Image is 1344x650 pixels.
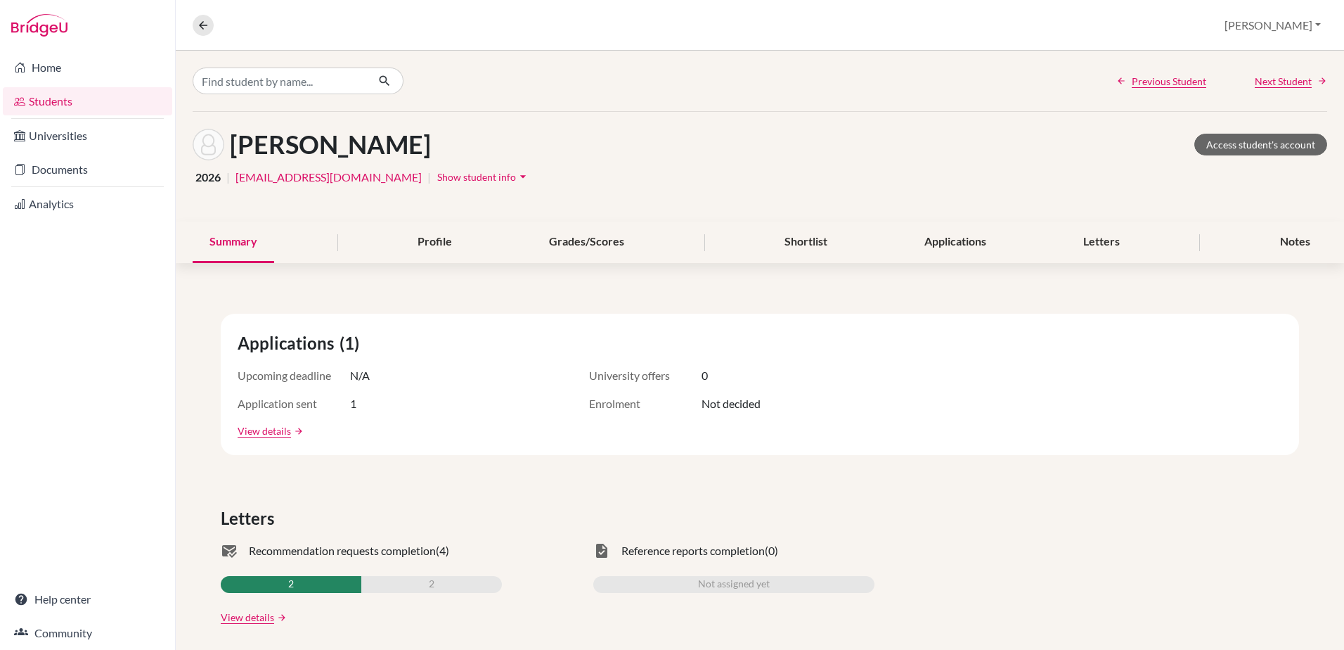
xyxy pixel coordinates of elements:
span: Previous Student [1132,74,1206,89]
span: Enrolment [589,395,702,412]
h1: [PERSON_NAME] [230,129,431,160]
span: Application sent [238,395,350,412]
button: Show student infoarrow_drop_down [437,166,531,188]
span: (1) [340,331,365,356]
a: Previous Student [1116,74,1206,89]
span: University offers [589,367,702,384]
div: Profile [401,222,469,263]
img: Bridge-U [11,14,67,37]
div: Summary [193,222,274,263]
div: Applications [907,222,1003,263]
span: 2 [288,576,294,593]
button: [PERSON_NAME] [1218,12,1327,39]
span: 2 [429,576,434,593]
span: Not decided [702,395,761,412]
span: Reference reports completion [621,542,765,559]
span: Upcoming deadline [238,367,350,384]
a: arrow_forward [291,426,304,436]
a: arrow_forward [274,613,287,623]
span: | [427,169,431,186]
span: Recommendation requests completion [249,542,436,559]
span: Letters [221,506,280,531]
span: (4) [436,542,449,559]
span: Next Student [1255,74,1312,89]
a: [EMAIL_ADDRESS][DOMAIN_NAME] [235,169,422,186]
input: Find student by name... [193,68,367,94]
div: Shortlist [768,222,844,263]
a: View details [238,423,291,438]
span: (0) [765,542,778,559]
span: 1 [350,395,356,412]
span: 0 [702,367,708,384]
a: Help center [3,585,172,613]
a: Documents [3,155,172,184]
span: | [226,169,230,186]
span: task [593,542,610,559]
img: Tristan Fung's avatar [193,129,224,160]
div: Grades/Scores [532,222,641,263]
span: N/A [350,367,370,384]
span: Show student info [437,171,516,183]
a: Home [3,53,172,82]
span: mark_email_read [221,542,238,559]
a: Community [3,619,172,647]
a: Students [3,87,172,115]
span: Not assigned yet [698,576,770,593]
a: Analytics [3,190,172,218]
i: arrow_drop_down [516,170,530,184]
a: Access student's account [1194,134,1327,155]
a: View details [221,610,274,625]
a: Next Student [1255,74,1327,89]
span: 2026 [195,169,221,186]
div: Notes [1263,222,1327,263]
div: Letters [1066,222,1137,263]
a: Universities [3,122,172,150]
span: Applications [238,331,340,356]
